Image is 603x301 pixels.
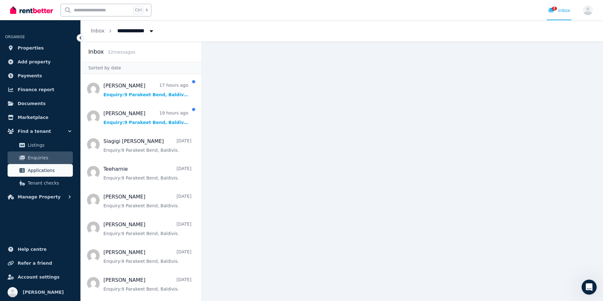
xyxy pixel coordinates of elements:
[10,87,116,111] div: Log into your RentBetter account, click on your property, then select 'edit ad'. From there, clic...
[10,187,71,191] div: The RentBetter Team • 13h ago
[10,65,116,84] div: To notify us that your property has been rented out, you'll need to remove your advertising once ...
[5,83,75,96] a: Finance report
[548,7,570,14] div: Inbox
[5,172,121,199] div: The RentBetter Team says…
[5,172,90,186] div: Is that what you were looking for?The RentBetter Team • 13h ago
[5,61,121,171] div: To notify us that your property has been rented out, you'll need to remove your advertising once ...
[10,207,15,212] button: Emoji picker
[28,167,70,174] span: Applications
[28,141,70,149] span: Listings
[18,245,47,253] span: Help centre
[108,204,118,214] button: Send a message…
[5,111,75,124] a: Marketplace
[88,47,104,56] h2: Inbox
[18,114,48,121] span: Marketplace
[5,125,75,138] button: Find a tenant
[18,58,51,66] span: Add property
[103,193,191,209] a: [PERSON_NAME][DATE]Enquiry:9 Parakeet Bend, Baldivis.
[582,280,597,295] iframe: Intercom live chat
[10,28,98,47] div: Please make sure to click the options to 'get more help' if we haven't answered your question.
[5,61,121,172] div: The RentBetter Team says…
[10,149,116,167] div: This will update your property status and stop new enquiries from coming through while you focus ...
[18,259,52,267] span: Refer a friend
[8,177,73,189] a: Tenant checks
[5,69,75,82] a: Payments
[133,6,143,14] span: Ctrl
[18,100,46,107] span: Documents
[28,154,70,162] span: Enquiries
[18,273,60,281] span: Account settings
[10,175,85,182] div: Is that what you were looking for?
[5,56,75,68] a: Add property
[8,139,73,151] a: Listings
[17,99,51,104] b: 'Remove Ads'
[81,20,165,42] nav: Breadcrumb
[5,42,75,54] a: Properties
[103,110,188,126] a: [PERSON_NAME]19 hours agoEnquiry:9 Parakeet Bend, Baldivis.
[552,7,557,10] span: 2
[103,82,188,98] a: [PERSON_NAME]17 hours agoEnquiry:9 Parakeet Bend, Baldivis.
[5,243,75,256] a: Help centre
[28,179,70,187] span: Tenant checks
[18,86,54,93] span: Finance report
[81,62,202,74] div: Sorted by date
[103,249,191,264] a: [PERSON_NAME][DATE]Enquiry:9 Parakeet Bend, Baldivis.
[5,193,121,204] textarea: Message…
[5,24,121,51] div: The RentBetter Team says…
[5,257,75,269] a: Refer a friend
[5,35,25,39] span: ORGANISE
[30,207,35,212] button: Upload attachment
[20,207,25,212] button: Gif picker
[23,288,64,296] span: [PERSON_NAME]
[81,74,202,301] nav: Message list
[5,97,75,110] a: Documents
[108,50,135,55] span: 32 message s
[103,165,191,181] a: Teeharnie[DATE]Enquiry:9 Parakeet Bend, Baldivis.
[5,271,75,283] a: Account settings
[110,3,122,15] button: Home
[103,138,191,153] a: Siagigi [PERSON_NAME][DATE]Enquiry:9 Parakeet Bend, Baldivis.
[5,24,103,50] div: Please make sure to click the options to 'get more help' if we haven't answered your question.
[146,8,148,13] span: k
[10,115,116,146] div: Don't worry - your property details will be saved in your RentBetter profile, so when the lease e...
[18,72,42,80] span: Payments
[103,221,191,237] a: [PERSON_NAME][DATE]Enquiry:9 Parakeet Bend, Baldivis.
[103,276,191,292] a: [PERSON_NAME][DATE]Enquiry:9 Parakeet Bend, Baldivis.
[18,3,28,14] img: Profile image for The RentBetter Team
[18,44,44,52] span: Properties
[4,3,16,15] button: go back
[18,127,51,135] span: Find a tenant
[8,151,73,164] a: Enquiries
[91,28,105,34] a: Inbox
[18,193,61,201] span: Manage Property
[8,164,73,177] a: Applications
[10,5,53,15] img: RentBetter
[5,191,75,203] button: Manage Property
[31,6,83,11] h1: The RentBetter Team
[78,106,83,111] a: Source reference 5498933:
